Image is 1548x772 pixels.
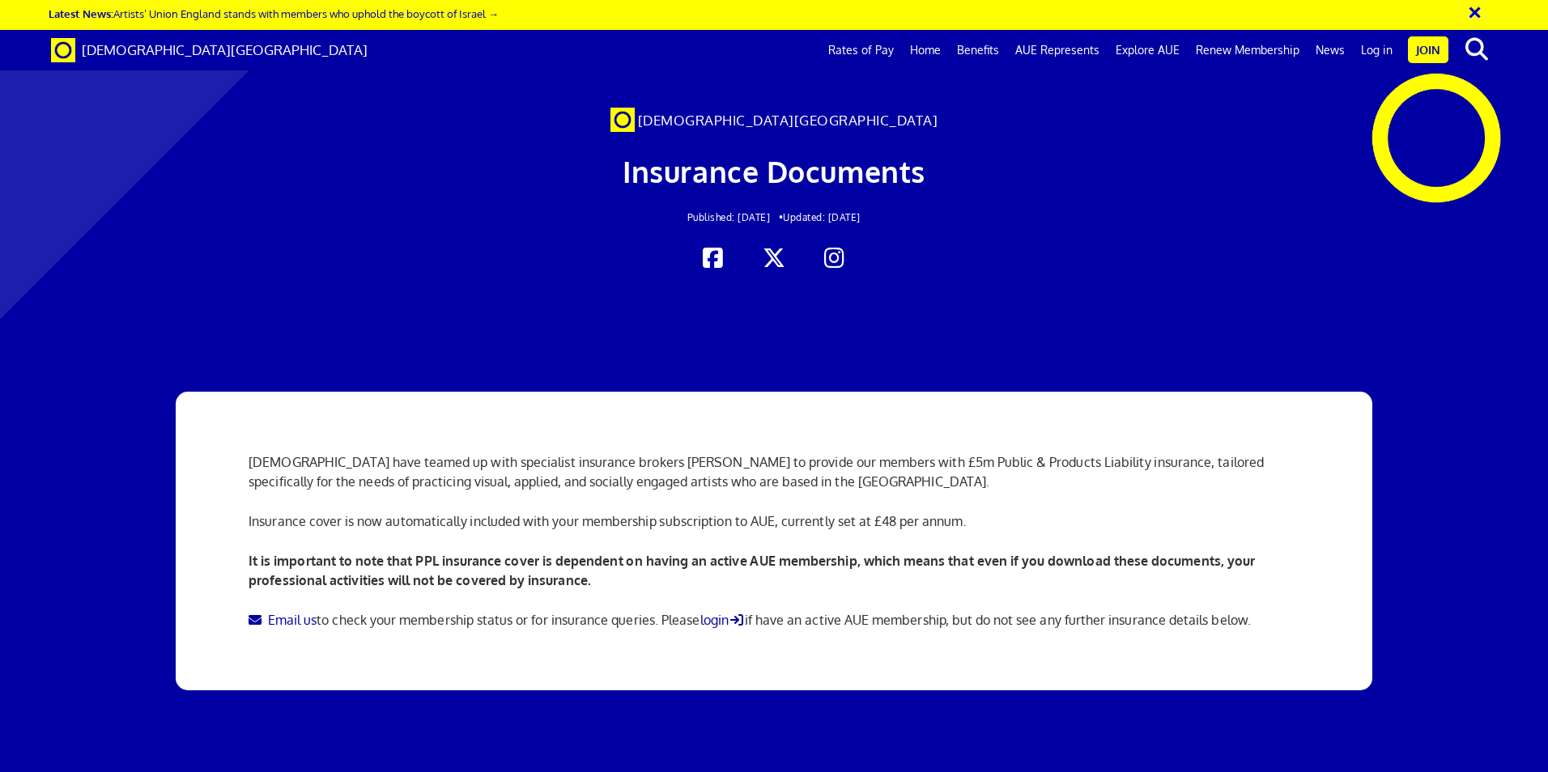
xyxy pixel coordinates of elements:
[687,211,784,223] span: Published: [DATE] •
[820,30,902,70] a: Rates of Pay
[949,30,1007,70] a: Benefits
[39,30,380,70] a: Brand [DEMOGRAPHIC_DATA][GEOGRAPHIC_DATA]
[1408,36,1448,63] a: Join
[623,153,925,189] span: Insurance Documents
[902,30,949,70] a: Home
[249,452,1299,491] p: [DEMOGRAPHIC_DATA] have teamed up with specialist insurance brokers [PERSON_NAME] to provide our ...
[49,6,499,20] a: Latest News:Artists’ Union England stands with members who uphold the boycott of Israel →
[1188,30,1308,70] a: Renew Membership
[249,612,317,628] a: Email us
[700,612,746,628] a: login
[1353,30,1401,70] a: Log in
[1308,30,1353,70] a: News
[1108,30,1188,70] a: Explore AUE
[249,610,1299,630] p: to check your membership status or for insurance queries. Please if have an active AUE membership...
[1007,30,1108,70] a: AUE Represents
[82,41,368,58] span: [DEMOGRAPHIC_DATA][GEOGRAPHIC_DATA]
[1452,32,1501,66] button: search
[296,212,1252,223] h2: Updated: [DATE]
[249,553,1255,588] b: It is important to note that PPL insurance cover is dependent on having an active AUE membership,...
[49,6,113,20] strong: Latest News:
[249,511,1299,531] p: Insurance cover is now automatically included with your membership subscription to AUE, currently...
[638,112,938,129] span: [DEMOGRAPHIC_DATA][GEOGRAPHIC_DATA]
